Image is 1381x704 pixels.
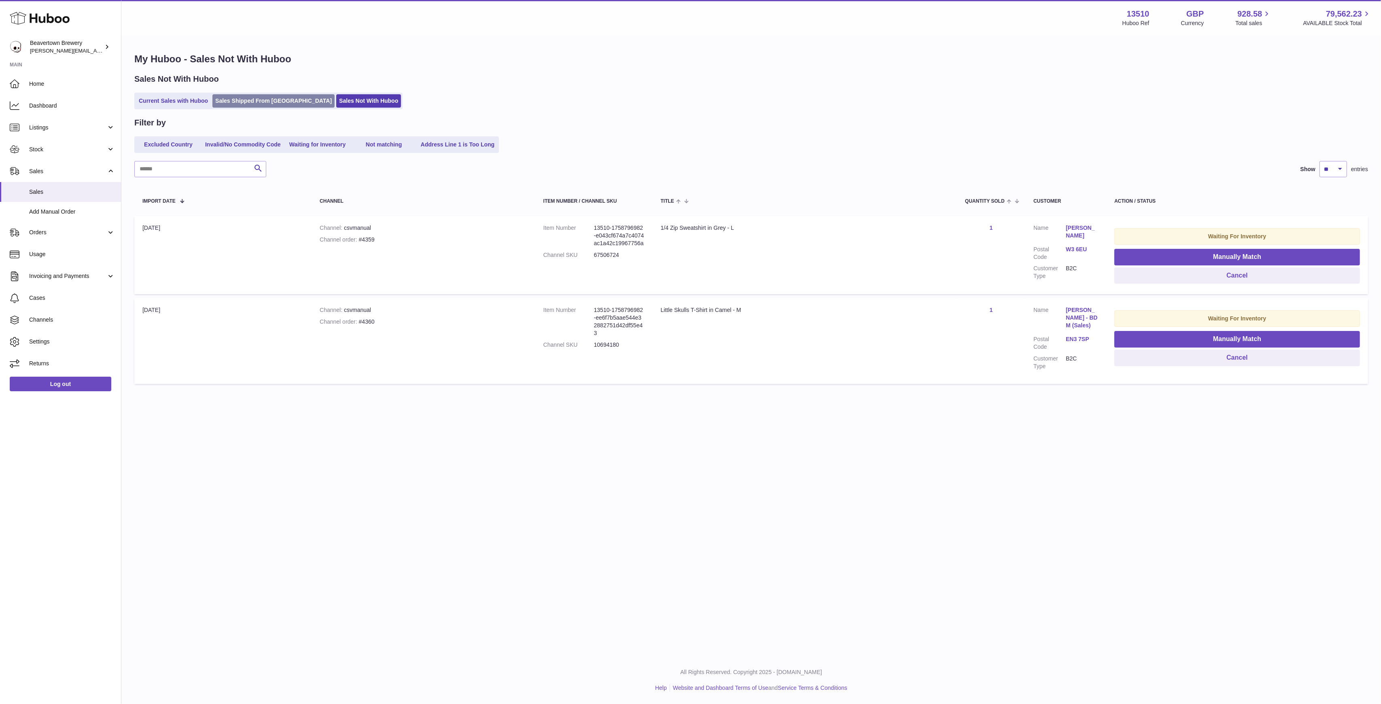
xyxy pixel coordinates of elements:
div: Customer [1033,199,1098,204]
strong: Waiting For Inventory [1208,233,1266,240]
span: Add Manual Order [29,208,115,216]
a: Service Terms & Conditions [778,685,847,691]
span: Listings [29,124,106,131]
button: Manually Match [1114,249,1360,265]
dt: Customer Type [1033,355,1066,370]
a: Current Sales with Huboo [136,94,211,108]
dd: 10694180 [594,341,645,349]
span: entries [1351,165,1368,173]
dt: Name [1033,224,1066,242]
span: Cases [29,294,115,302]
div: Currency [1181,19,1204,27]
div: Huboo Ref [1122,19,1150,27]
dd: 13510-1758796982-ee6f7b5aae544e32882751d42df55e43 [594,306,645,337]
strong: Channel order [320,318,359,325]
span: Channels [29,316,115,324]
span: Title [661,199,674,204]
dt: Channel SKU [543,341,594,349]
a: Address Line 1 is Too Long [418,138,498,151]
dt: Postal Code [1033,246,1066,261]
div: Little Skulls T-Shirt in Camel - M [661,306,949,314]
strong: 13510 [1127,8,1150,19]
div: Item Number / Channel SKU [543,199,645,204]
div: #4360 [320,318,527,326]
h1: My Huboo - Sales Not With Huboo [134,53,1368,66]
strong: GBP [1186,8,1204,19]
p: All Rights Reserved. Copyright 2025 - [DOMAIN_NAME] [128,668,1375,676]
span: Home [29,80,115,88]
button: Cancel [1114,267,1360,284]
a: Sales Not With Huboo [336,94,401,108]
a: Invalid/No Commodity Code [202,138,284,151]
dd: 13510-1758796982-e043cf674a7c4074ac1a42c19967756a [594,224,645,247]
span: 928.58 [1237,8,1262,19]
strong: Channel [320,307,344,313]
dt: Item Number [543,224,594,247]
dt: Postal Code [1033,335,1066,351]
a: Sales Shipped From [GEOGRAPHIC_DATA] [212,94,335,108]
dd: B2C [1066,355,1098,370]
span: Total sales [1235,19,1271,27]
a: Website and Dashboard Terms of Use [673,685,768,691]
a: [PERSON_NAME] - BDM (Sales) [1066,306,1098,329]
a: W3 6EU [1066,246,1098,253]
a: Excluded Country [136,138,201,151]
span: Sales [29,188,115,196]
div: csvmanual [320,306,527,314]
span: Orders [29,229,106,236]
dt: Channel SKU [543,251,594,259]
h2: Sales Not With Huboo [134,74,219,85]
span: Stock [29,146,106,153]
button: Cancel [1114,350,1360,366]
dt: Customer Type [1033,265,1066,280]
h2: Filter by [134,117,166,128]
span: Settings [29,338,115,346]
div: #4359 [320,236,527,244]
div: csvmanual [320,224,527,232]
a: 1 [990,225,993,231]
span: Returns [29,360,115,367]
div: Action / Status [1114,199,1360,204]
div: Channel [320,199,527,204]
td: [DATE] [134,298,312,384]
li: and [670,684,847,692]
a: 928.58 Total sales [1235,8,1271,27]
a: [PERSON_NAME] [1066,224,1098,240]
a: EN3 7SP [1066,335,1098,343]
a: 79,562.23 AVAILABLE Stock Total [1303,8,1371,27]
span: Import date [142,199,176,204]
strong: Waiting For Inventory [1208,315,1266,322]
label: Show [1300,165,1315,173]
div: Beavertown Brewery [30,39,103,55]
a: Help [655,685,667,691]
span: Quantity Sold [965,199,1005,204]
dt: Item Number [543,306,594,337]
span: Usage [29,250,115,258]
strong: Channel order [320,236,359,243]
strong: Channel [320,225,344,231]
span: [PERSON_NAME][EMAIL_ADDRESS][PERSON_NAME][DOMAIN_NAME] [30,47,206,54]
span: Sales [29,168,106,175]
dd: 67506724 [594,251,645,259]
a: Not matching [352,138,416,151]
span: Invoicing and Payments [29,272,106,280]
button: Manually Match [1114,331,1360,348]
img: Matthew.McCormack@beavertownbrewery.co.uk [10,41,22,53]
span: Dashboard [29,102,115,110]
a: Waiting for Inventory [285,138,350,151]
td: [DATE] [134,216,312,294]
span: 79,562.23 [1326,8,1362,19]
a: Log out [10,377,111,391]
a: 1 [990,307,993,313]
span: AVAILABLE Stock Total [1303,19,1371,27]
div: 1/4 Zip Sweatshirt in Grey - L [661,224,949,232]
dd: B2C [1066,265,1098,280]
dt: Name [1033,306,1066,331]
